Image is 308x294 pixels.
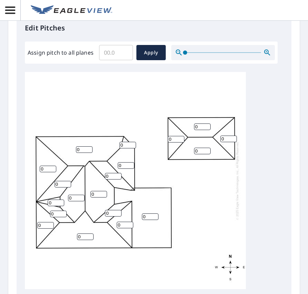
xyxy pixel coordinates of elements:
img: EV Logo [31,5,112,16]
span: Apply [142,48,160,57]
input: 00.0 [99,43,133,62]
p: Edit Pitches [25,23,283,33]
button: Apply [136,45,166,60]
label: Assign pitch to all planes [28,48,94,57]
a: EV Logo [27,1,116,20]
